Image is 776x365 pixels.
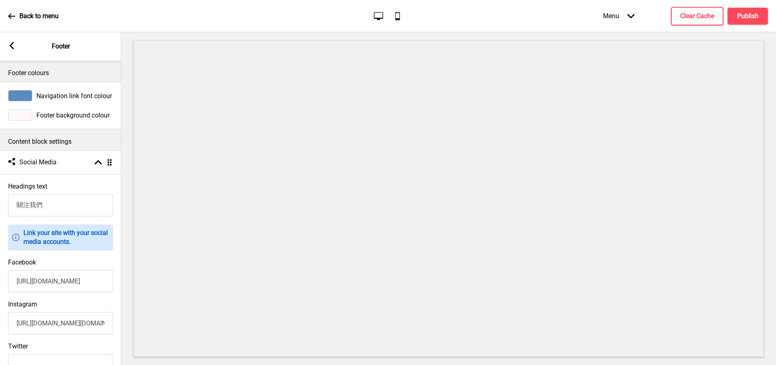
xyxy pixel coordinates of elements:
p: Link your site with your social media accounts. [23,229,109,246]
h4: Clear Cache [680,12,714,21]
label: Headings text [8,182,47,190]
label: Instagram [8,300,37,308]
a: Back to menu [8,5,59,27]
h4: Social Media [19,158,57,167]
p: Footer [52,42,70,51]
label: Twitter [8,342,28,350]
label: Facebook [8,258,36,266]
div: Navigation link font colour [8,90,113,101]
div: Menu [595,4,643,28]
p: Content block settings [8,137,113,146]
p: Footer colours [8,69,113,78]
button: Clear Cache [671,7,723,25]
h4: Publish [737,12,759,21]
div: Footer background colour [8,109,113,121]
span: Navigation link font colour [36,92,112,100]
span: Footer background colour [36,111,110,119]
p: Back to menu [19,12,59,21]
button: Publish [727,8,768,25]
